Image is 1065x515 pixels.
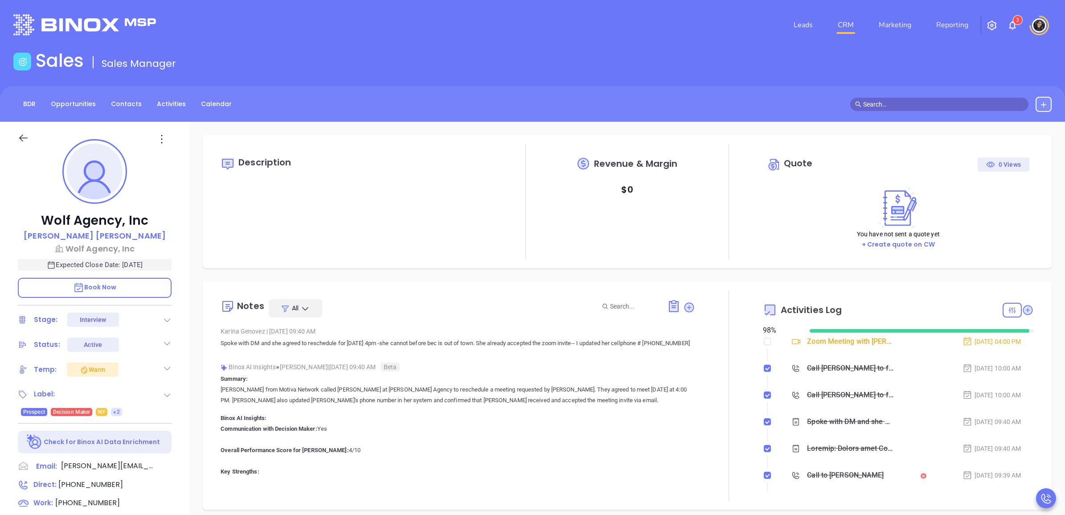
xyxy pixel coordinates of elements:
[986,157,1021,172] div: 0 Views
[84,338,102,352] div: Active
[621,181,633,198] p: $ 0
[807,442,893,455] div: Loremip: Dolors amet Consec Adipisc elitse Doeius te Incid Utlabo et doloremagn a enimadm veniamq...
[102,57,176,70] span: Sales Manager
[874,187,922,229] img: Create on CWSell
[807,415,893,428] div: Spoke with DM and she agreed to reschedule for [DATE] 4pm -she cannot before bec is out of town. ...
[807,469,884,482] div: Call to [PERSON_NAME]
[221,447,348,453] b: Overall Performance Score for [PERSON_NAME]:
[34,338,60,351] div: Status:
[963,470,1021,480] div: [DATE] 09:39 AM
[221,364,227,371] img: svg%3e
[963,363,1021,373] div: [DATE] 10:00 AM
[594,159,678,168] span: Revenue & Margin
[61,461,155,471] span: [PERSON_NAME][EMAIL_ADDRESS][DOMAIN_NAME]
[221,360,695,374] div: Binox AI Insights [PERSON_NAME] | [DATE] 09:40 AM
[963,417,1021,427] div: [DATE] 09:40 AM
[55,498,120,508] span: [PHONE_NUMBER]
[238,156,291,169] span: Description
[80,364,105,375] div: Warm
[221,375,248,382] b: Summary:
[34,387,55,401] div: Label:
[834,16,857,34] a: CRM
[45,97,101,111] a: Opportunities
[857,229,940,239] p: You have not sent a quote yet
[152,97,191,111] a: Activities
[963,337,1021,346] div: [DATE] 04:00 PM
[221,384,695,406] p: [PERSON_NAME] from Motiva Network called [PERSON_NAME] at [PERSON_NAME] Agency to reschedule a me...
[862,240,935,249] a: + Create quote on CW
[1016,17,1019,23] span: 3
[34,313,58,326] div: Stage:
[27,434,42,450] img: Ai-Enrich-DaqCidB-.svg
[221,325,695,338] div: Karina Genovez [DATE] 09:40 AM
[67,144,123,199] img: profile-user
[221,415,266,421] b: Binox AI Insights:
[987,20,997,31] img: iconSetting
[44,437,160,447] p: Check for Binox AI Data Enrichment
[23,407,45,417] span: Prospect
[221,468,259,475] b: Key Strengths:
[98,407,105,417] span: NY
[1032,18,1046,33] img: user
[58,479,123,490] span: [PHONE_NUMBER]
[807,388,893,402] div: Call [PERSON_NAME] to follow up
[33,498,53,507] span: Work:
[36,461,57,472] span: Email:
[767,157,782,172] img: Circle dollar
[781,305,842,314] span: Activities Log
[859,239,938,250] button: + Create quote on CW
[237,301,264,310] div: Notes
[18,97,41,111] a: BDR
[292,304,299,313] span: All
[221,425,317,432] b: Communication with Decision Maker:
[13,14,156,35] img: logo
[113,407,119,417] span: +2
[763,325,799,336] div: 98 %
[221,338,695,349] p: Spoke with DM and she agreed to reschedule for [DATE] 4pm -she cannot before bec is out of town. ...
[53,407,90,417] span: Decision Maker
[1013,16,1022,25] sup: 3
[18,213,172,229] p: Wolf Agency, Inc
[80,313,106,327] div: Interview
[196,97,237,111] a: Calendar
[875,16,915,34] a: Marketing
[807,335,893,348] div: Zoom Meeting with [PERSON_NAME]
[106,97,147,111] a: Contacts
[34,363,57,376] div: Temp:
[807,362,893,375] div: Call [PERSON_NAME] to follow up
[790,16,816,34] a: Leads
[36,50,84,71] h1: Sales
[933,16,972,34] a: Reporting
[784,157,813,169] span: Quote
[73,283,117,292] span: Book Now
[855,101,861,107] span: search
[1007,20,1018,31] img: iconNotification
[963,444,1021,453] div: [DATE] 09:40 AM
[18,243,172,255] a: Wolf Agency, Inc
[33,480,57,489] span: Direct :
[24,230,166,243] a: [PERSON_NAME] [PERSON_NAME]
[266,328,268,335] span: |
[610,301,657,311] input: Search...
[381,363,400,371] span: Beta
[18,259,172,271] p: Expected Close Date: [DATE]
[863,99,1024,109] input: Search…
[276,363,280,371] span: ●
[963,390,1021,400] div: [DATE] 10:00 AM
